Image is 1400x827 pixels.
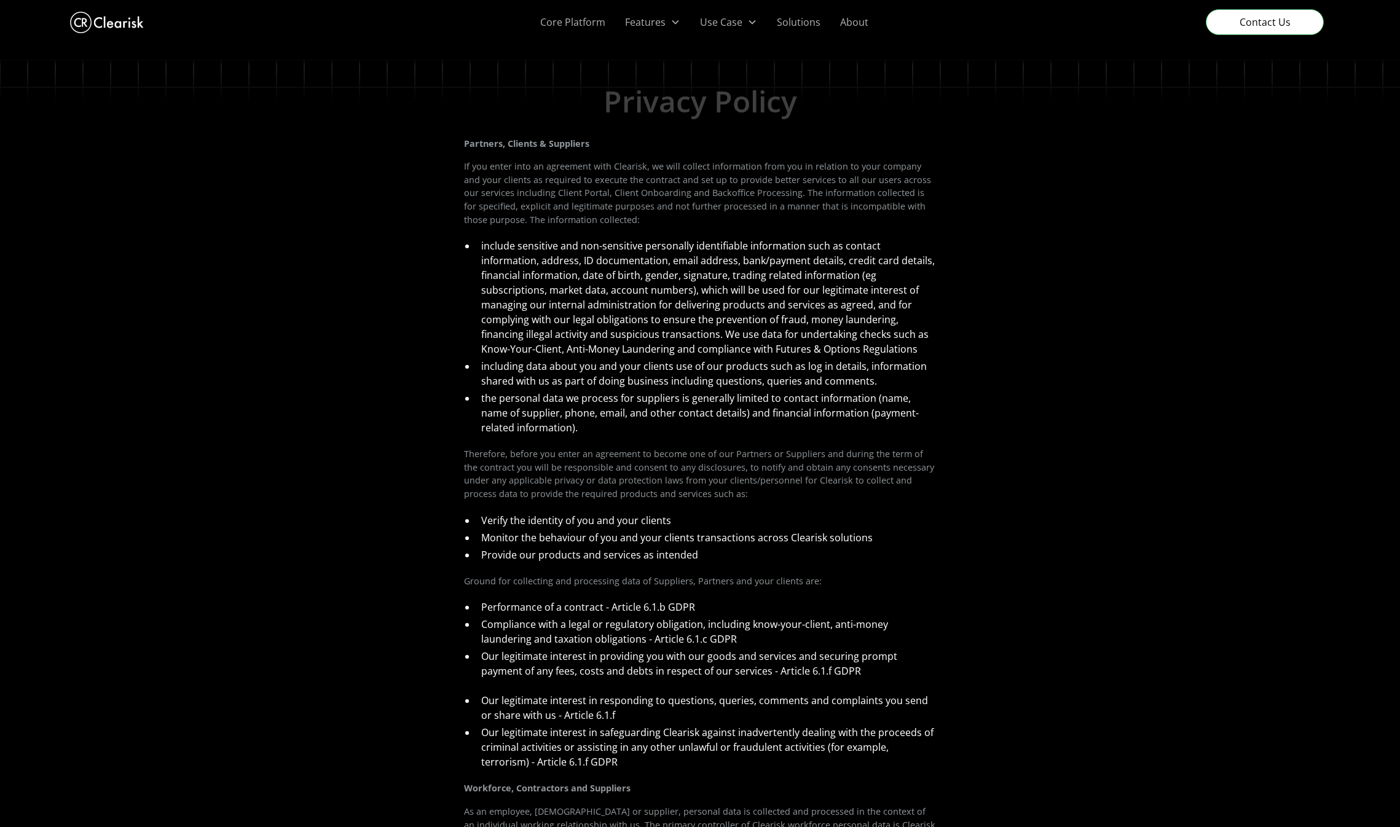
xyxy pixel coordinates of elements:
p: If you enter into an agreement with Clearisk, we will collect information from you in relation to... [464,160,936,226]
a: home [70,9,144,36]
strong: Partners, Clients & Suppliers [464,138,589,149]
li: Compliance with a legal or regulatory obligation, including know-your-client, anti-money launderi... [476,617,936,646]
h2: Privacy Policy [604,84,797,119]
p: Ground for collecting and processing data of Suppliers, Partners and your clients are: [464,574,936,588]
a: Contact Us [1206,9,1324,35]
li: Provide our products and services as intended [476,547,936,562]
li: Our legitimate interest in responding to questions, queries, comments and complaints you send or ... [476,693,936,723]
strong: Workforce, Contractors and Suppliers [464,782,631,794]
li: include sensitive and non-sensitive personally identifiable information such as contact informati... [476,238,936,356]
li: Monitor the behaviour of you and your clients transactions across Clearisk solutions [476,530,936,545]
li: the personal data we process for suppliers is generally limited to contact information (name, nam... [476,391,936,435]
li: including data about you and your clients use of our products such as log in details, information... [476,359,936,388]
li: Our legitimate interest in safeguarding Clearisk against inadvertently dealing with the proceeds ... [476,725,936,769]
p: Therefore, before you enter an agreement to become one of our Partners or Suppliers and during th... [464,447,936,500]
div: Features [625,15,666,29]
div: Use Case [700,15,742,29]
li: Our legitimate interest in providing you with our goods and services and securing prompt payment ... [476,649,936,678]
li: Verify the identity of you and your clients [476,513,936,528]
li: Performance of a contract - Article 6.1.b GDPR [476,600,936,614]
